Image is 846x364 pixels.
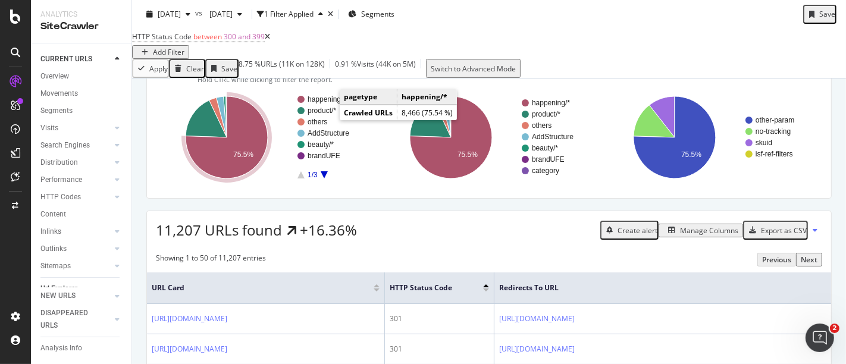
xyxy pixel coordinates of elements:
button: Switch to Advanced Mode [426,59,521,78]
button: [DATE] [142,5,195,24]
button: Export as CSV [743,221,808,240]
span: 2025 Oct. 2nd [158,9,181,19]
div: Save [819,9,835,19]
span: 2 [830,324,839,333]
span: 300 and 399 [224,32,265,42]
button: Clear [169,59,205,78]
text: happening/* [532,99,570,107]
a: Content [40,208,123,221]
text: beauty/* [308,140,334,149]
div: 301 [390,313,489,324]
div: CURRENT URLS [40,53,92,65]
span: 11,207 URLs found [156,220,282,240]
div: Create alert [618,225,657,236]
div: Url Explorer [40,283,77,295]
text: happening/* [308,95,346,103]
span: Hold CTRL while clicking to filter the report. [198,75,333,84]
div: 0.91 % Visits ( 44K on 5M ) [335,59,416,78]
div: Apply [149,64,168,74]
a: [URL][DOMAIN_NAME] [152,344,227,354]
a: Outlinks [40,243,111,255]
text: brandUFE [532,155,565,164]
a: CURRENT URLS [40,53,111,65]
a: Segments [40,105,123,117]
div: Analytics [40,10,122,20]
span: Segments [361,9,394,19]
div: 301 [390,344,489,354]
a: Sitemaps [40,260,111,272]
div: NEW URLS [40,290,76,302]
div: Save [221,64,237,74]
text: 75.5% [458,150,478,159]
div: Overview [40,70,69,83]
span: URL Card [152,283,371,293]
a: Inlinks [40,225,111,238]
div: Outlinks [40,243,67,255]
text: 75.5% [681,150,701,159]
text: AddStructure [308,129,349,137]
button: Add Filter [132,45,189,59]
a: Search Engines [40,139,111,152]
button: Manage Columns [659,224,743,237]
a: Movements [40,87,123,100]
button: Next [796,253,822,266]
div: 8.75 % URLs ( 11K on 128K ) [239,59,325,78]
button: [DATE] [205,5,247,24]
text: skuid [756,139,772,147]
a: Visits [40,122,111,134]
span: vs [195,8,205,18]
button: Segments [343,5,399,24]
button: Save [803,5,836,24]
svg: A chart. [604,86,819,189]
iframe: Intercom live chat [806,324,834,352]
td: pagetype [340,89,397,105]
text: beauty/* [532,144,558,152]
div: Inlinks [40,225,61,238]
span: HTTP Status Code [390,283,465,293]
div: Content [40,208,66,221]
text: 75.5% [233,150,253,159]
a: Url Explorer [40,283,123,295]
text: brandUFE [308,152,340,160]
text: product/* [308,106,336,115]
a: [URL][DOMAIN_NAME] [499,313,575,324]
svg: A chart. [156,86,371,189]
a: Analysis Info [40,342,123,354]
text: 1/3 [308,171,318,179]
a: Overview [40,70,123,83]
span: HTTP Status Code [132,32,192,42]
button: Create alert [600,221,659,240]
div: Segments [40,105,73,117]
td: Crawled URLs [340,105,397,121]
td: happening/* [397,89,458,105]
text: product/* [532,110,560,118]
div: 1 Filter Applied [264,9,314,19]
div: Next [801,255,817,265]
text: AddStructure [532,133,574,141]
div: Analysis Info [40,342,82,354]
div: Showing 1 to 50 of 11,207 entries [156,253,266,266]
div: Performance [40,174,82,186]
text: others [532,121,552,130]
text: other-param [756,116,794,124]
span: 2025 Sep. 11th [205,9,233,19]
a: [URL][DOMAIN_NAME] [152,313,227,324]
div: Distribution [40,156,78,169]
div: Search Engines [40,139,90,152]
svg: A chart. [380,86,595,189]
div: Sitemaps [40,260,71,272]
span: Redirects to URL [499,283,809,293]
text: category [532,167,559,175]
span: between [193,32,222,42]
a: [URL][DOMAIN_NAME] [499,344,575,354]
a: HTTP Codes [40,191,111,203]
a: Distribution [40,156,111,169]
button: Previous [757,253,796,266]
a: Performance [40,174,111,186]
div: DISAPPEARED URLS [40,307,101,332]
a: NEW URLS [40,290,111,302]
div: SiteCrawler [40,20,122,33]
div: times [328,11,333,18]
